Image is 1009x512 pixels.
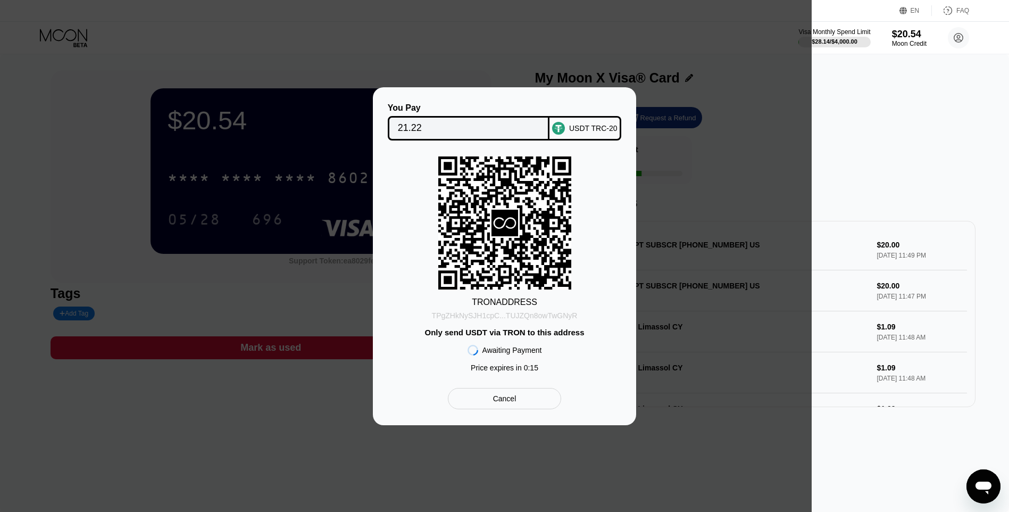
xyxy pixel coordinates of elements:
div: Awaiting Payment [482,346,542,354]
div: You Pay [388,103,550,113]
div: Price expires in [471,364,538,372]
div: Cancel [493,394,516,403]
div: TPgZHkNySJH1cpC...TUJZQn8owTwGNyR [432,311,578,320]
iframe: Bouton de lancement de la fenêtre de messagerie [966,469,1000,503]
div: USDT TRC-20 [569,124,618,133]
div: TRON ADDRESS [472,298,537,307]
div: TPgZHkNySJH1cpC...TUJZQn8owTwGNyR [432,307,578,320]
div: You PayUSDT TRC-20 [389,103,620,141]
div: Only send USDT via TRON to this address [424,328,584,337]
div: Cancel [448,388,561,409]
span: 0 : 15 [524,364,538,372]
